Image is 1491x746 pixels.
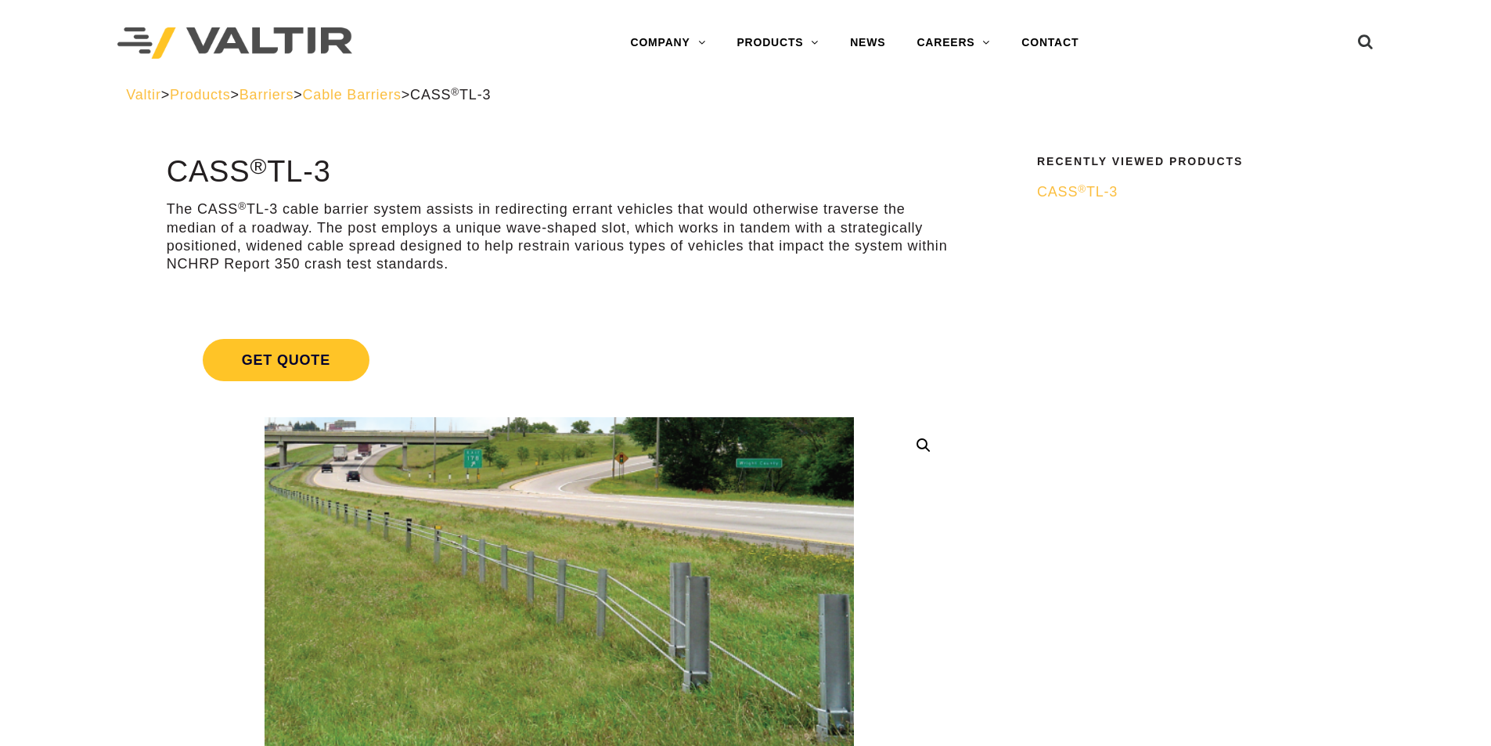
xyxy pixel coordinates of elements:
a: CASS®TL-3 [1037,183,1355,201]
a: CAREERS [901,27,1006,59]
img: Valtir [117,27,352,59]
sup: ® [238,200,247,212]
span: Get Quote [203,339,369,381]
a: Cable Barriers [303,87,402,103]
a: Get Quote [167,320,952,400]
span: CASS TL-3 [410,87,491,103]
sup: ® [1078,183,1086,195]
a: COMPANY [614,27,721,59]
h1: CASS TL-3 [167,156,952,189]
a: CONTACT [1006,27,1094,59]
h2: Recently Viewed Products [1037,156,1355,168]
a: Products [170,87,230,103]
p: The CASS TL-3 cable barrier system assists in redirecting errant vehicles that would otherwise tr... [167,200,952,274]
div: > > > > [126,86,1365,104]
a: PRODUCTS [721,27,834,59]
sup: ® [250,153,267,178]
span: CASS TL-3 [1037,184,1118,200]
a: Barriers [239,87,294,103]
sup: ® [451,86,459,98]
a: Valtir [126,87,160,103]
a: NEWS [834,27,901,59]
